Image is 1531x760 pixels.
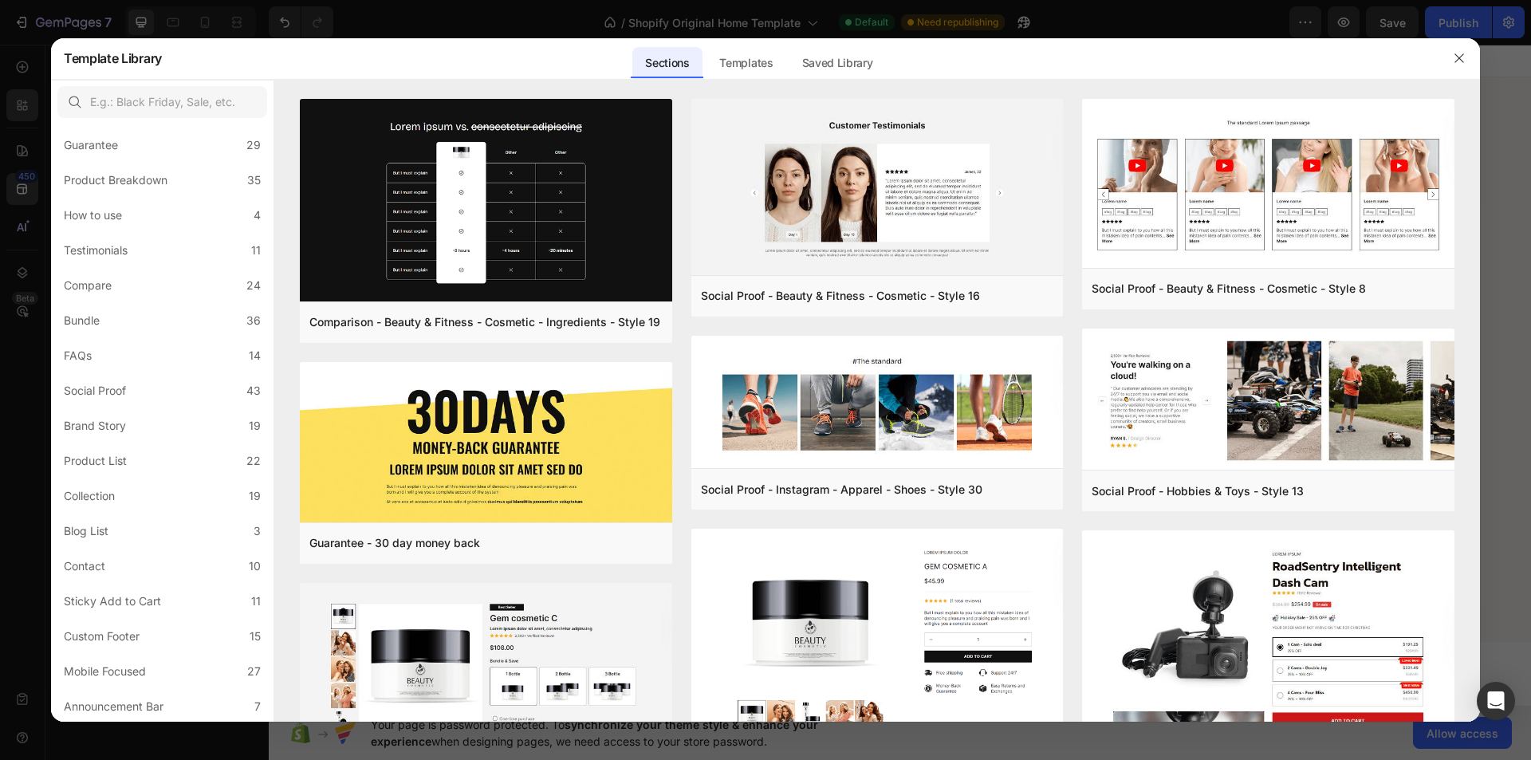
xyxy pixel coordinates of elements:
[789,47,886,79] div: Saved Library
[254,697,261,716] div: 7
[701,480,982,499] div: Social Proof - Instagram - Apparel - Shoes - Style 30
[1082,329,1454,473] img: sp13.png
[64,662,146,681] div: Mobile Focused
[64,206,122,225] div: How to use
[57,86,267,118] input: E.g.: Black Friday, Sale, etc.
[64,522,108,541] div: Blog List
[64,416,126,435] div: Brand Story
[179,418,303,437] div: Browse All Products
[249,486,261,506] div: 19
[155,192,469,289] p: Give your pet to best
[300,362,672,526] img: g30.png
[254,522,261,541] div: 3
[247,171,261,190] div: 35
[64,136,118,155] div: Guarantee
[64,37,162,79] h2: Template Library
[691,336,1064,472] img: sp30.png
[691,99,1064,278] img: sp16.png
[251,592,261,611] div: 11
[300,99,672,305] img: c19.png
[64,592,161,611] div: Sticky Add to Cart
[309,534,480,553] div: Guarantee - 30 day money back
[251,241,261,260] div: 11
[153,408,329,447] button: Browse All Products
[64,627,140,646] div: Custom Footer
[249,416,261,435] div: 19
[155,305,525,381] p: Essential pet products that are worth your money: Foods, Bowls, Toys, Bedding, Grooming Supplies,...
[247,662,261,681] div: 27
[254,206,261,225] div: 4
[249,346,261,365] div: 14
[64,171,167,190] div: Product Breakdown
[250,627,261,646] div: 15
[246,381,261,400] div: 43
[64,381,126,400] div: Social Proof
[1477,682,1515,720] div: Open Intercom Messenger
[249,557,261,576] div: 10
[1092,482,1304,501] div: Social Proof - Hobbies & Toys - Style 13
[64,486,115,506] div: Collection
[64,697,163,716] div: Announcement Bar
[309,313,660,332] div: Comparison - Beauty & Fitness - Cosmetic - Ingredients - Style 19
[64,241,128,260] div: Testimonials
[64,276,112,295] div: Compare
[706,47,785,79] div: Templates
[246,136,261,155] div: 29
[64,346,92,365] div: FAQs
[64,451,127,471] div: Product List
[246,311,261,330] div: 36
[246,451,261,471] div: 22
[565,53,1110,597] img: Alt Image
[632,47,702,79] div: Sections
[64,557,105,576] div: Contact
[1092,279,1366,298] div: Social Proof - Beauty & Fitness - Cosmetic - Style 8
[1082,99,1454,271] img: sp8.png
[246,276,261,295] div: 24
[701,286,980,305] div: Social Proof - Beauty & Fitness - Cosmetic - Style 16
[64,311,100,330] div: Bundle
